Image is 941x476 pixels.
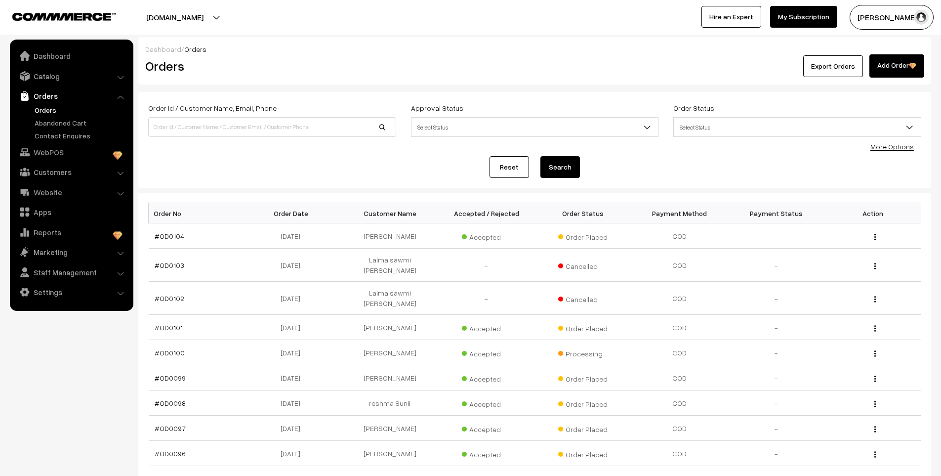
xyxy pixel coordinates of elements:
td: COD [631,365,728,390]
td: [DATE] [245,223,342,249]
td: - [728,282,825,315]
th: Accepted / Rejected [438,203,535,223]
th: Payment Method [631,203,728,223]
td: COD [631,340,728,365]
th: Order No [149,203,245,223]
td: COD [631,315,728,340]
td: [PERSON_NAME] [342,223,439,249]
img: Menu [874,263,876,269]
a: #OD0103 [155,261,184,269]
label: Approval Status [411,103,463,113]
a: Apps [12,203,130,221]
td: [DATE] [245,340,342,365]
img: Menu [874,376,876,382]
span: Processing [558,346,608,359]
a: Contact Enquires [32,130,130,141]
a: Customers [12,163,130,181]
button: [DOMAIN_NAME] [112,5,238,30]
img: COMMMERCE [12,13,116,20]
td: [DATE] [245,365,342,390]
td: COD [631,441,728,466]
label: Order Id / Customer Name, Email, Phone [148,103,277,113]
th: Order Status [535,203,632,223]
a: My Subscription [770,6,837,28]
img: Menu [874,426,876,433]
a: #OD0097 [155,424,186,433]
button: Export Orders [803,55,863,77]
div: / [145,44,924,54]
a: #OD0104 [155,232,184,240]
span: Cancelled [558,292,608,304]
label: Order Status [673,103,714,113]
span: Select Status [674,119,921,136]
td: - [728,340,825,365]
td: - [728,223,825,249]
td: COD [631,282,728,315]
input: Order Id / Customer Name / Customer Email / Customer Phone [148,117,396,137]
td: - [438,282,535,315]
a: Catalog [12,67,130,85]
th: Payment Status [728,203,825,223]
span: Select Status [411,117,659,137]
td: [DATE] [245,282,342,315]
button: Search [540,156,580,178]
td: Lalmalsawmi [PERSON_NAME] [342,282,439,315]
span: Accepted [462,422,511,434]
a: Orders [32,105,130,115]
img: Menu [874,451,876,458]
img: Menu [874,325,876,332]
a: Orders [12,87,130,105]
span: Orders [184,45,206,53]
span: Order Placed [558,229,608,242]
span: Accepted [462,371,511,384]
img: Menu [874,296,876,303]
td: [DATE] [245,416,342,441]
td: COD [631,390,728,416]
img: Menu [874,234,876,240]
a: #OD0099 [155,374,186,382]
td: - [728,315,825,340]
td: Lalmalsawmi [PERSON_NAME] [342,249,439,282]
a: Staff Management [12,263,130,281]
img: user [914,10,929,25]
a: #OD0100 [155,348,185,357]
a: More Options [870,142,914,151]
span: Accepted [462,346,511,359]
a: WebPOS [12,143,130,161]
th: Order Date [245,203,342,223]
span: Order Placed [558,371,608,384]
td: [PERSON_NAME] [342,340,439,365]
img: Menu [874,350,876,357]
a: #OD0101 [155,323,183,332]
span: Accepted [462,229,511,242]
a: #OD0102 [155,294,184,303]
td: [PERSON_NAME] [342,416,439,441]
th: Customer Name [342,203,439,223]
span: Accepted [462,396,511,409]
span: Order Placed [558,396,608,409]
th: Action [824,203,921,223]
a: #OD0098 [155,399,186,407]
td: - [728,441,825,466]
td: - [438,249,535,282]
td: [PERSON_NAME] [342,365,439,390]
a: #OD0096 [155,449,186,458]
a: Abandoned Cart [32,118,130,128]
td: [DATE] [245,249,342,282]
td: - [728,365,825,390]
a: Dashboard [12,47,130,65]
a: Settings [12,283,130,301]
td: COD [631,416,728,441]
span: Accepted [462,321,511,334]
td: - [728,416,825,441]
button: [PERSON_NAME] [850,5,934,30]
td: [PERSON_NAME] [342,441,439,466]
td: COD [631,249,728,282]
span: Select Status [411,119,658,136]
span: Order Placed [558,422,608,434]
td: COD [631,223,728,249]
h2: Orders [145,58,395,74]
td: reshma Sunil [342,390,439,416]
a: Reset [490,156,529,178]
td: - [728,249,825,282]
